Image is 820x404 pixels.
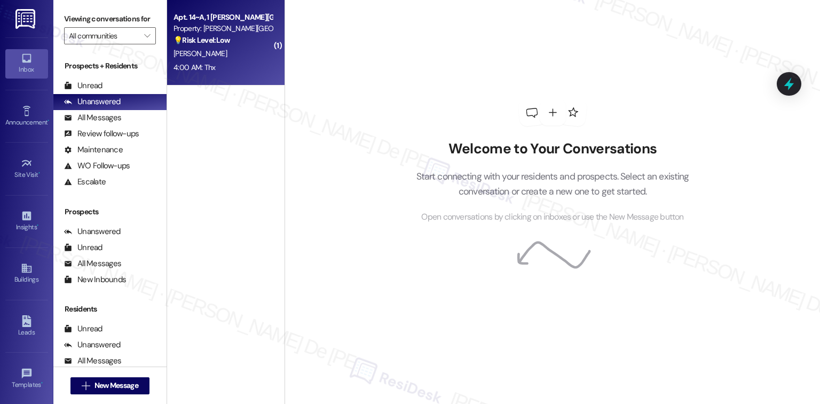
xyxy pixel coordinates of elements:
div: Unread [64,323,102,335]
div: Unread [64,80,102,91]
span: New Message [94,380,138,391]
div: Unread [64,242,102,253]
div: Unanswered [64,226,121,237]
div: All Messages [64,258,121,269]
div: Escalate [64,176,106,188]
span: • [37,222,38,229]
strong: 💡 Risk Level: Low [174,35,230,45]
input: All communities [69,27,139,44]
div: Unanswered [64,96,121,107]
a: Inbox [5,49,48,78]
a: Leads [5,312,48,341]
button: New Message [70,377,149,394]
div: All Messages [64,112,121,123]
label: Viewing conversations for [64,11,156,27]
span: [PERSON_NAME] [174,49,227,58]
div: Review follow-ups [64,128,139,139]
div: Residents [53,304,167,315]
a: Insights • [5,207,48,236]
span: • [48,117,49,125]
h2: Welcome to Your Conversations [400,141,705,158]
span: • [41,379,43,387]
div: Apt. 14~A, 1 [PERSON_NAME][GEOGRAPHIC_DATA] (new) [174,12,272,23]
span: • [38,169,40,177]
i:  [144,32,150,40]
div: Prospects [53,206,167,217]
div: All Messages [64,355,121,367]
a: Buildings [5,259,48,288]
i:  [82,382,90,390]
div: Maintenance [64,144,123,156]
span: Open conversations by clicking on inboxes or use the New Message button [421,211,683,224]
div: Prospects + Residents [53,60,167,72]
p: Start connecting with your residents and prospects. Select an existing conversation or create a n... [400,169,705,199]
div: 4:00 AM: Thx [174,63,216,72]
div: WO Follow-ups [64,160,130,172]
img: ResiDesk Logo [15,9,37,29]
div: Property: [PERSON_NAME][GEOGRAPHIC_DATA] [174,23,272,34]
div: New Inbounds [64,274,126,285]
a: Templates • [5,364,48,393]
div: Unanswered [64,339,121,351]
a: Site Visit • [5,154,48,183]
